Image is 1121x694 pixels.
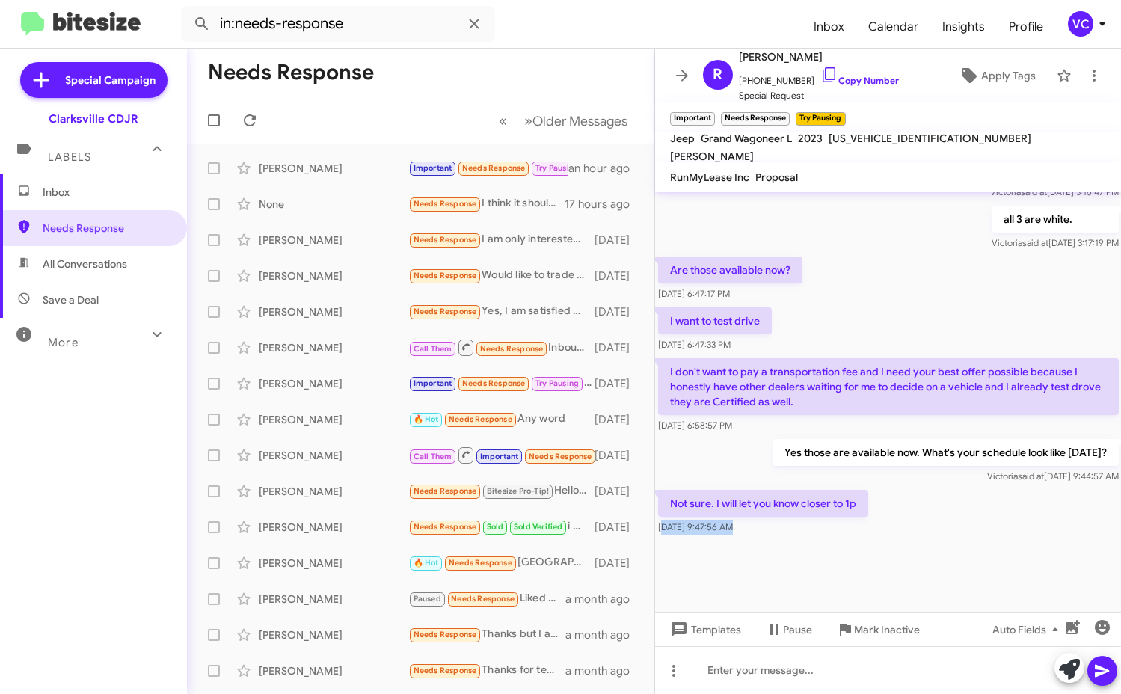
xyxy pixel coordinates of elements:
[1017,470,1043,482] span: said at
[658,420,732,431] span: [DATE] 6:58:57 PM
[944,62,1049,89] button: Apply Tags
[997,5,1055,49] a: Profile
[739,88,899,103] span: Special Request
[658,521,733,532] span: [DATE] 9:47:56 AM
[772,439,1118,466] p: Yes those are available now. What's your schedule look like [DATE]?
[414,666,477,675] span: Needs Response
[408,338,595,357] div: Inbound Call
[783,616,812,643] span: Pause
[408,375,595,392] div: I will speak with my wife and get back to u
[414,630,477,639] span: Needs Response
[451,594,515,604] span: Needs Response
[259,556,408,571] div: [PERSON_NAME]
[449,414,512,424] span: Needs Response
[802,5,856,49] a: Inbox
[408,195,565,212] div: I think it should be entitled to my oil change and car rotation. Unfortunately it expired with it...
[658,288,730,299] span: [DATE] 6:47:17 PM
[755,171,798,184] span: Proposal
[414,307,477,316] span: Needs Response
[414,271,477,280] span: Needs Response
[981,62,1036,89] span: Apply Tags
[259,197,408,212] div: None
[480,344,544,354] span: Needs Response
[667,616,741,643] span: Templates
[565,197,642,212] div: 17 hours ago
[824,616,932,643] button: Mark Inactive
[753,616,824,643] button: Pause
[499,111,507,130] span: «
[414,486,477,496] span: Needs Response
[259,233,408,248] div: [PERSON_NAME]
[514,522,563,532] span: Sold Verified
[408,267,595,284] div: Would like to trade but also, don't want a high payment and don't know if I can with this situation
[670,132,695,145] span: Jeep
[491,105,636,136] nav: Page navigation example
[487,486,549,496] span: Bitesize Pro-Tip!
[595,556,642,571] div: [DATE]
[595,412,642,427] div: [DATE]
[930,5,997,49] a: Insights
[259,627,408,642] div: [PERSON_NAME]
[43,292,99,307] span: Save a Deal
[820,75,899,86] a: Copy Number
[595,304,642,319] div: [DATE]
[992,616,1064,643] span: Auto Fields
[259,592,408,607] div: [PERSON_NAME]
[991,237,1118,248] span: Victoria [DATE] 3:17:19 PM
[713,63,722,87] span: R
[43,221,170,236] span: Needs Response
[535,163,579,173] span: Try Pausing
[259,663,408,678] div: [PERSON_NAME]
[259,268,408,283] div: [PERSON_NAME]
[565,663,642,678] div: a month ago
[595,233,642,248] div: [DATE]
[414,344,452,354] span: Call Them
[408,626,565,643] div: Thanks but I am no longer interested. I bought something else.
[490,105,516,136] button: Previous
[856,5,930,49] a: Calendar
[259,340,408,355] div: [PERSON_NAME]
[43,257,127,271] span: All Conversations
[208,61,374,85] h1: Needs Response
[739,66,899,88] span: [PHONE_NUMBER]
[798,132,823,145] span: 2023
[48,150,91,164] span: Labels
[1055,11,1105,37] button: VC
[524,111,532,130] span: »
[595,484,642,499] div: [DATE]
[670,171,749,184] span: RunMyLease Inc
[20,62,168,98] a: Special Campaign
[658,490,868,517] p: Not sure. I will let you know closer to 1p
[487,522,504,532] span: Sold
[462,163,526,173] span: Needs Response
[414,378,452,388] span: Important
[449,558,512,568] span: Needs Response
[65,73,156,87] span: Special Campaign
[658,257,802,283] p: Are those available now?
[991,206,1118,233] p: all 3 are white.
[595,448,642,463] div: [DATE]
[595,268,642,283] div: [DATE]
[259,484,408,499] div: [PERSON_NAME]
[408,554,595,571] div: [GEOGRAPHIC_DATA]
[414,199,477,209] span: Needs Response
[259,376,408,391] div: [PERSON_NAME]
[408,159,568,176] div: Not sure. I will let you know closer to 1p
[595,520,642,535] div: [DATE]
[462,378,526,388] span: Needs Response
[670,112,715,126] small: Important
[259,520,408,535] div: [PERSON_NAME]
[408,518,595,535] div: i was offered 12500 was trying to get 14500 and trying to get a little better deal since im tryin...
[414,452,452,461] span: Call Them
[408,590,565,607] div: Liked “Thank you for the update.”
[595,376,642,391] div: [DATE]
[414,522,477,532] span: Needs Response
[408,446,595,464] div: What steps
[181,6,495,42] input: Search
[259,448,408,463] div: [PERSON_NAME]
[980,616,1076,643] button: Auto Fields
[259,161,408,176] div: [PERSON_NAME]
[532,113,627,129] span: Older Messages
